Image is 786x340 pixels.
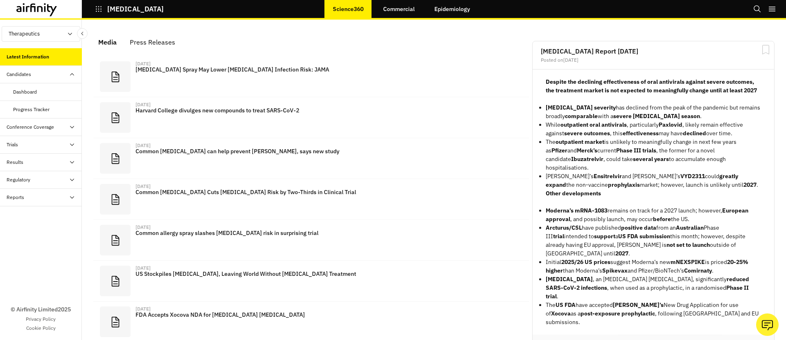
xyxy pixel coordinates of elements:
[546,207,608,214] strong: Moderna’s mRNA-1083
[546,190,601,197] strong: Other developments
[556,138,604,145] strong: outpatient market
[633,155,669,163] strong: several years
[546,258,761,275] p: Initial suggest Moderna’s new is priced than Moderna’s and Pfizer/BioNTech’s .
[26,324,56,332] a: Cookie Policy
[11,305,71,314] p: © Airfinity Limited 2025
[26,315,56,323] a: Privacy Policy
[136,271,495,277] p: US Stockpiles [MEDICAL_DATA], Leaving World Without [MEDICAL_DATA] Treatment
[546,138,761,172] p: The is unlikely to meaningfully change in next few years as and current , the former for a novel ...
[136,66,495,73] p: [MEDICAL_DATA] Spray May Lower [MEDICAL_DATA] Infection Risk: JAMA
[577,147,597,154] strong: Merck’s
[564,130,583,137] strong: severe
[136,266,151,271] div: [DATE]
[136,306,151,311] div: [DATE]
[546,224,761,258] p: have published from an Phase III intended to a this month; however, despite already having EU app...
[541,58,766,63] div: Posted on [DATE]
[136,311,495,318] p: FDA Accepts Xocova NDA for [MEDICAL_DATA] [MEDICAL_DATA]
[136,107,495,114] p: Harvard College divulges new compounds to treat SARS-CoV-2
[761,45,771,55] svg: Bookmark Report
[546,78,757,94] strong: Despite the declining effectiveness of oral antivirals against severe outcomes, the treatment mar...
[7,141,18,148] div: Trials
[546,224,582,231] strong: Arcturus/CSL
[77,28,88,39] button: Close Sidebar
[680,172,705,180] strong: VYD2311
[546,121,761,138] p: While , particularly , likely remain effective against , this may have over time.
[743,181,757,188] strong: 2027
[13,106,50,113] div: Progress Tracker
[565,112,598,120] strong: comparable
[541,48,766,54] h2: [MEDICAL_DATA] Report [DATE]
[107,5,164,13] p: [MEDICAL_DATA]
[7,71,31,78] div: Candidates
[666,241,710,248] strong: not set to launch
[613,112,700,120] strong: severe [MEDICAL_DATA] season
[584,130,610,137] strong: outcomes
[594,172,622,180] strong: Ensitrelvir
[333,6,364,12] p: Science360
[684,267,712,274] strong: Comirnaty
[618,233,670,240] strong: US FDA submission
[93,179,529,220] a: [DATE]Common [MEDICAL_DATA] Cuts [MEDICAL_DATA] Risk by Two-Thirds in Clinical Trial
[136,61,151,66] div: [DATE]
[93,56,529,97] a: [DATE][MEDICAL_DATA] Spray May Lower [MEDICAL_DATA] Infection Risk: JAMA
[602,267,628,274] strong: Spikevax
[560,121,627,128] strong: outpatient oral antivirals
[136,230,495,236] p: Common allergy spray slashes [MEDICAL_DATA] risk in surprising trial
[623,130,659,137] strong: effectiveness
[93,97,529,138] a: [DATE]Harvard College divulges new compounds to treat SARS-CoV-2
[136,189,495,195] p: Common [MEDICAL_DATA] Cuts [MEDICAL_DATA] Risk by Two-Thirds in Clinical Trial
[561,258,610,266] strong: 2025/26 US prices
[93,261,529,302] a: [DATE]US Stockpiles [MEDICAL_DATA], Leaving World Without [MEDICAL_DATA] Treatment
[7,159,23,166] div: Results
[594,233,615,240] strong: support
[613,301,664,309] strong: [PERSON_NAME]’s
[546,206,761,224] p: remains on track for a 2027 launch; however, , and possibly launch, may occur the US.
[136,184,151,189] div: [DATE]
[546,104,616,111] strong: [MEDICAL_DATA] severity
[580,310,655,317] strong: post-exposure prophylactic
[2,26,80,42] button: Therapeutics
[753,2,761,16] button: Search
[756,313,779,336] button: Ask our analysts
[13,88,37,96] div: Dashboard
[136,102,151,107] div: [DATE]
[93,138,529,179] a: [DATE]Common [MEDICAL_DATA] can help prevent [PERSON_NAME], says new study
[98,36,117,48] div: Media
[546,275,761,301] p: , an [MEDICAL_DATA] [MEDICAL_DATA], significantly , when used as a prophylactic, in a randomised .
[683,130,706,137] strong: declined
[130,36,175,48] div: Press Releases
[136,225,151,230] div: [DATE]
[551,310,571,317] strong: Xocova
[676,224,704,231] strong: Australian
[553,233,564,240] strong: trial
[7,194,24,201] div: Reports
[659,121,682,128] strong: Paxlovid
[616,147,656,154] strong: Phase III trials
[671,258,705,266] strong: mNEXSPIKE
[7,123,54,131] div: Conference Coverage
[7,176,30,183] div: Regulatory
[546,275,593,283] strong: [MEDICAL_DATA]
[136,148,495,154] p: Common [MEDICAL_DATA] can help prevent [PERSON_NAME], says new study
[136,143,151,148] div: [DATE]
[7,53,49,60] div: Latest Information
[546,172,761,189] p: [PERSON_NAME]’s and [PERSON_NAME]’s could the non-vaccine market; however, launch is unlikely unt...
[653,215,671,223] strong: before
[93,220,529,261] a: [DATE]Common allergy spray slashes [MEDICAL_DATA] risk in surprising trial
[615,250,628,257] strong: 2027
[546,301,761,327] p: The have accepted New Drug Application for use of as a , following [GEOGRAPHIC_DATA] and EU submi...
[556,301,576,309] strong: US FDA
[608,181,640,188] strong: prophylaxis
[571,155,603,163] strong: Ibuzatrelvir
[551,147,567,154] strong: Pfizer
[95,2,164,16] button: [MEDICAL_DATA]
[621,224,656,231] strong: positive data
[546,103,761,121] p: has declined from the peak of the pandemic but remains broadly with a .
